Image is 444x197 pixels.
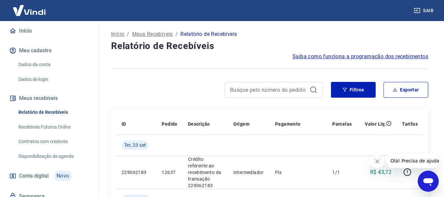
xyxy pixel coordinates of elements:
[111,30,124,38] a: Início
[111,39,428,53] h4: Relatório de Recebíveis
[122,121,126,127] p: ID
[16,120,90,134] a: Recebíveis Futuros Online
[19,171,49,181] span: Conta digital
[188,121,210,127] p: Descrição
[16,150,90,163] a: Disponibilização de agenda
[132,30,173,38] a: Meus Recebíveis
[4,5,55,10] span: Olá! Precisa de ajuda?
[8,24,90,38] a: Início
[16,73,90,86] a: Dados de login
[332,121,352,127] p: Parcelas
[16,106,90,119] a: Relatório de Recebíveis
[8,168,90,184] a: Conta digitalNovo
[175,30,178,38] p: /
[16,135,90,148] a: Contratos com credores
[365,121,386,127] p: Valor Líq.
[386,154,439,168] iframe: Mensagem da empresa
[418,171,439,192] iframe: Botão para abrir a janela de mensagens
[371,155,384,168] iframe: Fechar mensagem
[275,169,322,176] p: Pix
[332,169,352,176] p: 1/1
[162,121,177,127] p: Pedido
[230,85,307,95] input: Busque pelo número do pedido
[331,82,376,98] button: Filtros
[275,121,301,127] p: Pagamento
[8,43,90,58] button: Meu cadastro
[412,5,436,17] button: Sair
[162,169,177,176] p: 12637
[8,91,90,106] button: Meus recebíveis
[233,169,265,176] p: Intermediador
[180,30,237,38] p: Relatório de Recebíveis
[122,169,151,176] p: 229062183
[233,121,249,127] p: Origem
[188,156,223,189] p: Crédito referente ao recebimento da transação 229062183
[8,0,51,20] img: Vindi
[127,30,129,38] p: /
[54,171,72,181] span: Novo
[384,82,428,98] button: Exportar
[402,121,418,127] p: Tarifas
[370,168,391,176] p: R$ 43,72
[124,142,146,148] span: Ter, 23 set
[292,53,428,61] a: Saiba como funciona a programação dos recebimentos
[16,58,90,71] a: Dados da conta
